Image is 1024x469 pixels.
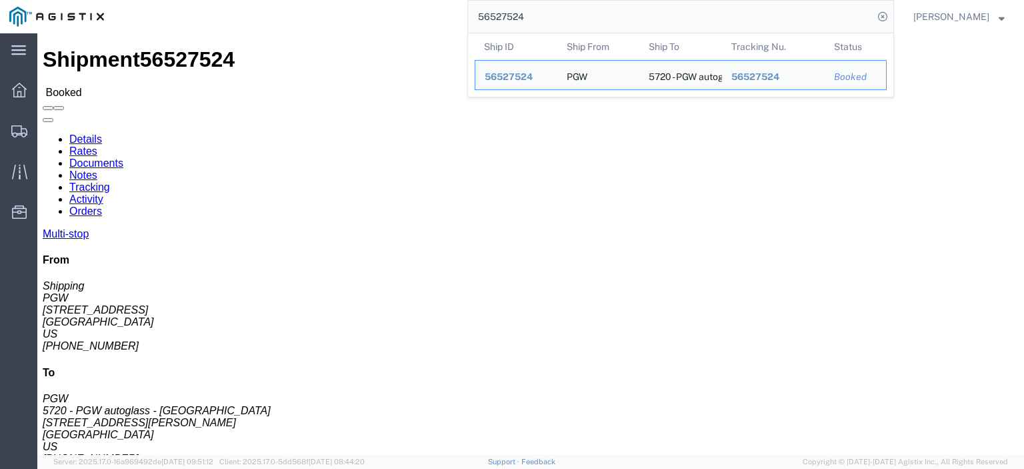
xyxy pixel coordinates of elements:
[649,61,713,89] div: 5720 - PGW autoglass - Farmington
[521,458,555,466] a: Feedback
[219,458,365,466] span: Client: 2025.17.0-5dd568f
[913,9,1005,25] button: [PERSON_NAME]
[485,71,533,82] span: 56527524
[161,458,213,466] span: [DATE] 09:51:12
[475,33,557,60] th: Ship ID
[825,33,887,60] th: Status
[567,61,587,89] div: PGW
[722,33,825,60] th: Tracking Nu.
[803,456,1008,468] span: Copyright © [DATE]-[DATE] Agistix Inc., All Rights Reserved
[913,9,989,24] span: Jesse Jordan
[557,33,640,60] th: Ship From
[475,33,893,97] table: Search Results
[309,458,365,466] span: [DATE] 08:44:20
[731,70,816,84] div: 56527524
[731,71,779,82] span: 56527524
[488,458,521,466] a: Support
[485,70,548,84] div: 56527524
[37,33,1024,455] iframe: FS Legacy Container
[468,1,873,33] input: Search for shipment number, reference number
[9,7,104,27] img: logo
[639,33,722,60] th: Ship To
[834,70,877,84] div: Booked
[53,458,213,466] span: Server: 2025.17.0-16a969492de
